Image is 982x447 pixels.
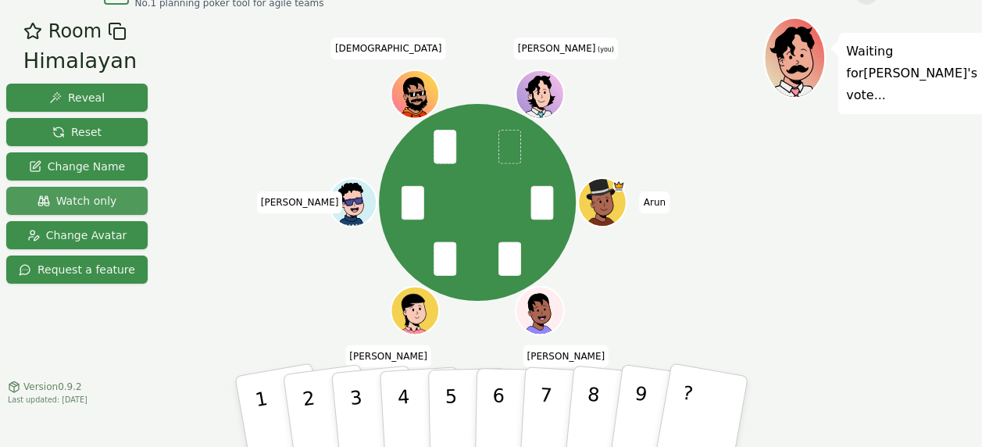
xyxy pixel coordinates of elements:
[8,381,82,393] button: Version0.9.2
[514,38,618,59] span: Click to change your name
[640,191,670,213] span: Click to change your name
[6,187,148,215] button: Watch only
[48,17,102,45] span: Room
[523,345,609,367] span: Click to change your name
[331,38,445,59] span: Click to change your name
[345,345,431,367] span: Click to change your name
[257,191,343,213] span: Click to change your name
[846,41,977,106] p: Waiting for [PERSON_NAME] 's vote...
[595,46,614,53] span: (you)
[6,84,148,112] button: Reveal
[6,256,148,284] button: Request a feature
[612,180,624,191] span: Arun is the host
[6,152,148,181] button: Change Name
[6,221,148,249] button: Change Avatar
[6,118,148,146] button: Reset
[37,193,117,209] span: Watch only
[8,395,87,404] span: Last updated: [DATE]
[52,124,102,140] span: Reset
[29,159,125,174] span: Change Name
[23,45,137,77] div: Himalayan
[49,90,105,105] span: Reveal
[19,262,135,277] span: Request a feature
[517,72,562,117] button: Click to change your avatar
[27,227,127,243] span: Change Avatar
[23,17,42,45] button: Add as favourite
[23,381,82,393] span: Version 0.9.2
